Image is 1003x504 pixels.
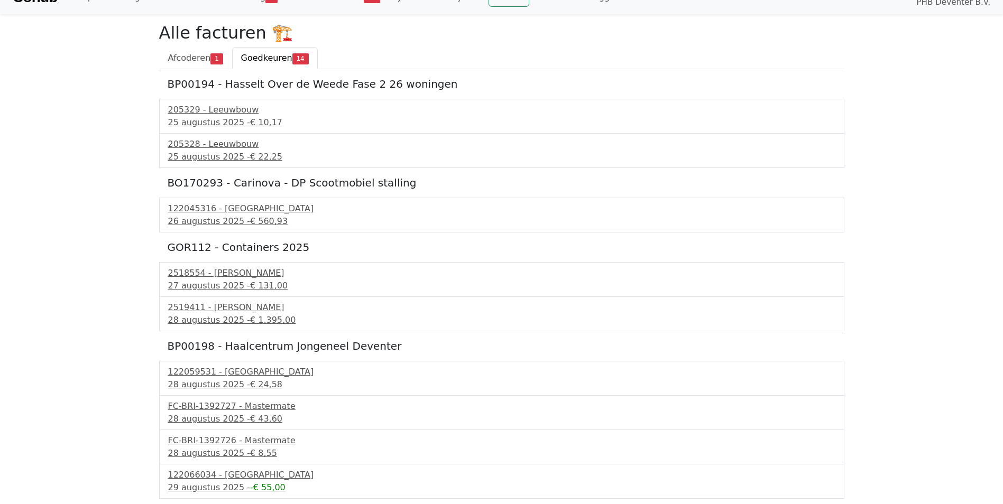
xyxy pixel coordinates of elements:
div: 122066034 - [GEOGRAPHIC_DATA] [168,469,835,481]
div: 28 augustus 2025 - [168,447,835,460]
span: Afcoderen [168,53,211,63]
span: € 8,55 [250,448,277,458]
div: 27 augustus 2025 - [168,279,835,292]
span: Goedkeuren [241,53,292,63]
div: 205329 - Leeuwbouw [168,104,835,116]
span: 1 [210,53,223,64]
a: Goedkeuren14 [232,47,318,69]
div: 28 augustus 2025 - [168,314,835,326]
span: € 24,58 [250,379,282,389]
span: 14 [292,53,309,64]
div: 205328 - Leeuwbouw [168,138,835,151]
div: 122059531 - [GEOGRAPHIC_DATA] [168,366,835,378]
h2: Alle facturen 🏗️ [159,23,844,43]
a: FC-BRI-1392727 - Mastermate28 augustus 2025 -€ 43,60 [168,400,835,425]
h5: BP00194 - Hasselt Over de Weede Fase 2 26 woningen [168,78,836,90]
h5: GOR112 - Containers 2025 [168,241,836,254]
span: -€ 55,00 [250,482,286,492]
span: € 1.395,00 [250,315,296,325]
div: FC-BRI-1392726 - Mastermate [168,434,835,447]
div: 2518554 - [PERSON_NAME] [168,267,835,279]
div: 122045316 - [GEOGRAPHIC_DATA] [168,202,835,215]
a: 122059531 - [GEOGRAPHIC_DATA]28 augustus 2025 -€ 24,58 [168,366,835,391]
a: 122066034 - [GEOGRAPHIC_DATA]29 augustus 2025 --€ 55,00 [168,469,835,494]
span: € 10,17 [250,117,282,127]
div: 28 augustus 2025 - [168,378,835,391]
h5: BO170293 - Carinova - DP Scootmobiel stalling [168,176,836,189]
div: 25 augustus 2025 - [168,116,835,129]
a: 205328 - Leeuwbouw25 augustus 2025 -€ 22,25 [168,138,835,163]
span: € 22,25 [250,152,282,162]
span: € 131,00 [250,281,288,291]
a: Afcoderen1 [159,47,232,69]
div: 26 augustus 2025 - [168,215,835,228]
a: 122045316 - [GEOGRAPHIC_DATA]26 augustus 2025 -€ 560,93 [168,202,835,228]
div: 25 augustus 2025 - [168,151,835,163]
a: 2518554 - [PERSON_NAME]27 augustus 2025 -€ 131,00 [168,267,835,292]
div: FC-BRI-1392727 - Mastermate [168,400,835,413]
a: 205329 - Leeuwbouw25 augustus 2025 -€ 10,17 [168,104,835,129]
a: 2519411 - [PERSON_NAME]28 augustus 2025 -€ 1.395,00 [168,301,835,326]
div: 2519411 - [PERSON_NAME] [168,301,835,314]
h5: BP00198 - Haalcentrum Jongeneel Deventer [168,340,836,352]
div: 29 augustus 2025 - [168,481,835,494]
span: € 43,60 [250,414,282,424]
span: € 560,93 [250,216,288,226]
a: FC-BRI-1392726 - Mastermate28 augustus 2025 -€ 8,55 [168,434,835,460]
div: 28 augustus 2025 - [168,413,835,425]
